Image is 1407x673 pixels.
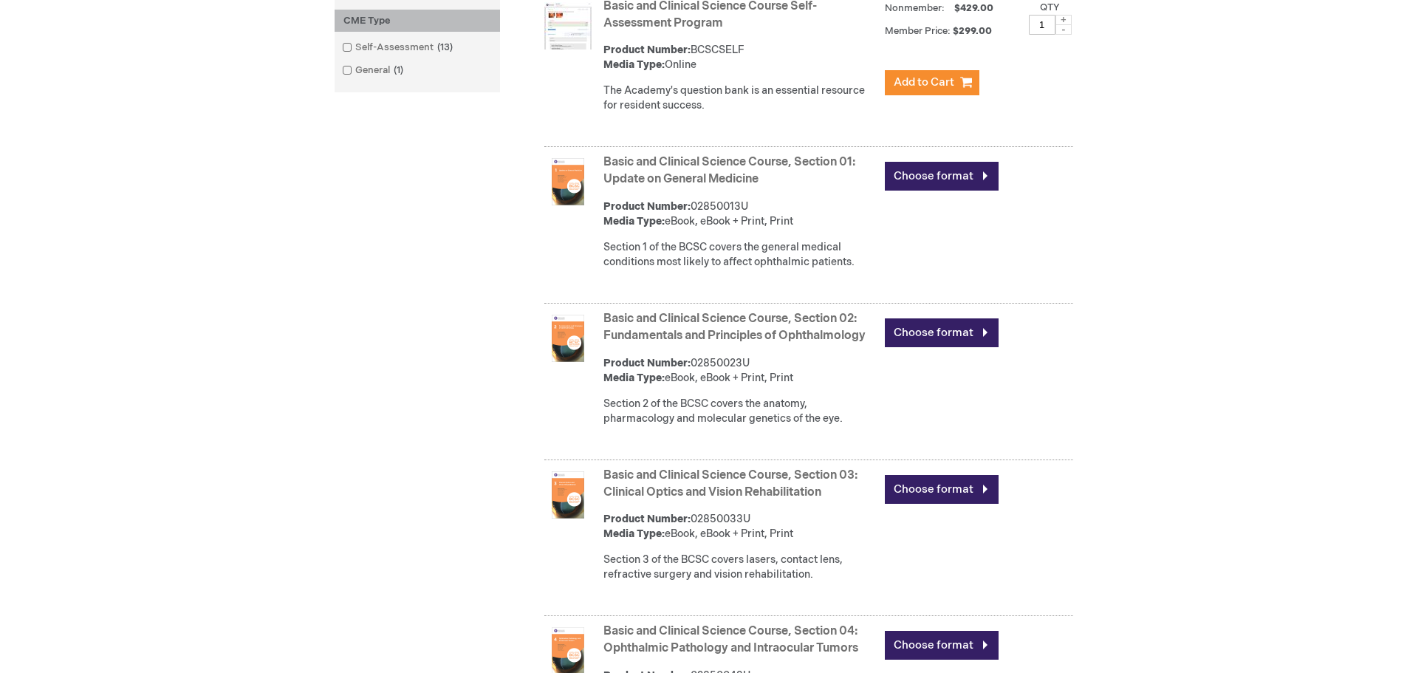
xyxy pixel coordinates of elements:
[1040,1,1060,13] label: Qty
[603,83,877,113] div: The Academy's question bank is an essential resource for resident success.
[603,512,877,542] div: 02850033U eBook, eBook + Print, Print
[603,372,665,384] strong: Media Type:
[603,199,877,229] div: 02850013U eBook, eBook + Print, Print
[338,41,459,55] a: Self-Assessment13
[603,312,866,343] a: Basic and Clinical Science Course, Section 02: Fundamentals and Principles of Ophthalmology
[1029,15,1055,35] input: Qty
[335,10,500,33] div: CME Type
[885,70,979,95] button: Add to Cart
[953,25,994,37] span: $299.00
[603,240,877,270] div: Section 1 of the BCSC covers the general medical conditions most likely to affect ophthalmic pati...
[603,553,877,582] div: Section 3 of the BCSC covers lasers, contact lens, refractive surgery and vision rehabilitation.
[885,475,999,504] a: Choose format
[885,318,999,347] a: Choose format
[544,2,592,49] img: Basic and Clinical Science Course Self-Assessment Program
[952,2,996,14] span: $429.00
[603,356,877,386] div: 02850023U eBook, eBook + Print, Print
[390,64,407,76] span: 1
[885,162,999,191] a: Choose format
[434,41,456,53] span: 13
[603,215,665,228] strong: Media Type:
[603,468,857,499] a: Basic and Clinical Science Course, Section 03: Clinical Optics and Vision Rehabilitation
[603,58,665,71] strong: Media Type:
[603,155,855,186] a: Basic and Clinical Science Course, Section 01: Update on General Medicine
[544,158,592,205] img: Basic and Clinical Science Course, Section 01: Update on General Medicine
[338,64,409,78] a: General1
[885,631,999,660] a: Choose format
[544,315,592,362] img: Basic and Clinical Science Course, Section 02: Fundamentals and Principles of Ophthalmology
[603,624,858,655] a: Basic and Clinical Science Course, Section 04: Ophthalmic Pathology and Intraocular Tumors
[894,75,954,89] span: Add to Cart
[603,397,877,426] div: Section 2 of the BCSC covers the anatomy, pharmacology and molecular genetics of the eye.
[885,25,951,37] strong: Member Price:
[603,200,691,213] strong: Product Number:
[603,43,877,72] div: BCSCSELF Online
[544,471,592,519] img: Basic and Clinical Science Course, Section 03: Clinical Optics and Vision Rehabilitation
[603,527,665,540] strong: Media Type:
[603,357,691,369] strong: Product Number:
[603,513,691,525] strong: Product Number:
[603,44,691,56] strong: Product Number:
